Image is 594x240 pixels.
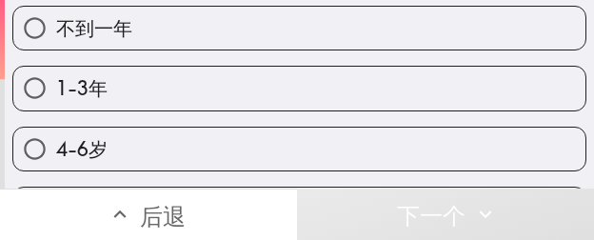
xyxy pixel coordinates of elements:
button: 1-3年 [13,67,585,110]
button: 不到一年 [13,7,585,50]
font: 4-6岁 [56,137,108,161]
font: 后退 [140,202,186,230]
font: 不到一年 [56,16,132,40]
font: 1-3年 [56,76,108,100]
button: 下一个 [297,189,594,240]
button: 4-6岁 [13,128,585,170]
font: 下一个 [397,202,465,230]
